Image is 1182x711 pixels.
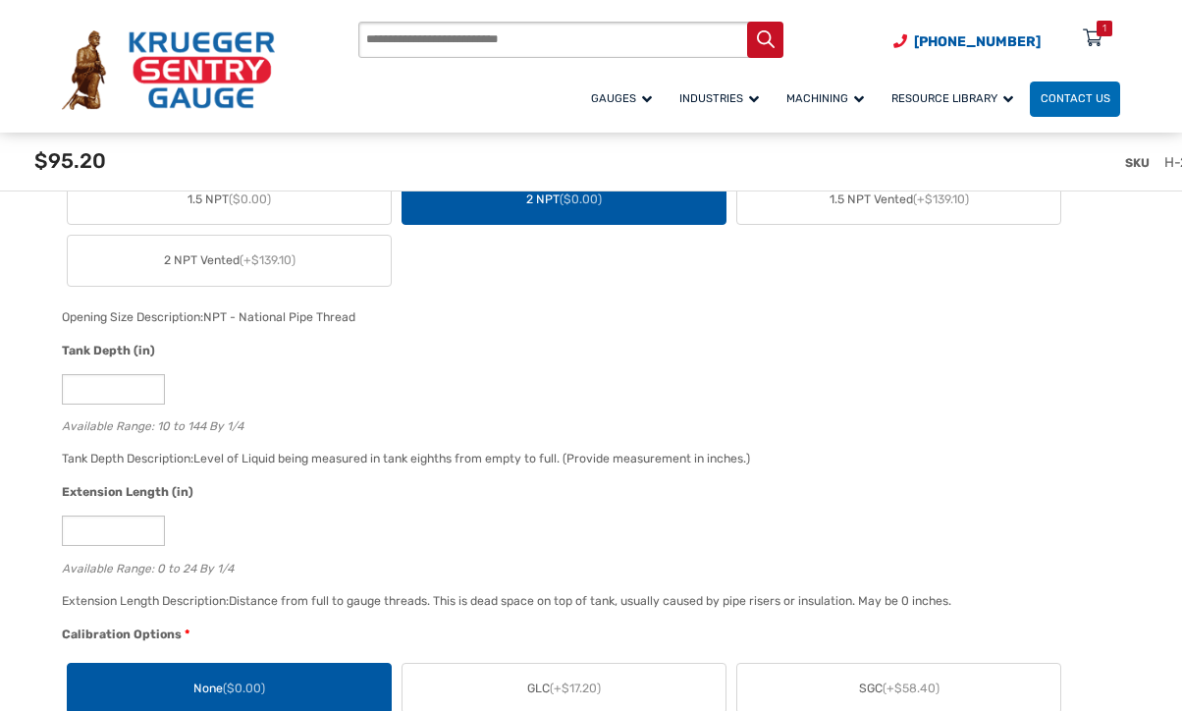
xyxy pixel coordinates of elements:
span: None [193,680,265,697]
span: Contact Us [1041,91,1110,105]
div: Available Range: 10 to 144 By 1/4 [62,414,1110,433]
a: Phone Number (920) 434-8860 [893,31,1041,52]
a: Machining [776,79,881,119]
div: Level of Liquid being measured in tank eighths from empty to full. (Provide measurement in inches.) [193,452,750,465]
span: Industries [679,91,759,105]
span: Tank Depth (in) [62,344,155,357]
span: Extension Length (in) [62,485,193,499]
span: (+$139.10) [240,253,295,267]
span: (+$58.40) [883,682,940,695]
abbr: required [185,626,189,643]
span: Tank Depth Description: [62,452,193,465]
img: Krueger Sentry Gauge [62,30,275,109]
div: NPT - National Pipe Thread [203,310,355,324]
div: Distance from full to gauge threads. This is dead space on top of tank, usually caused by pipe ri... [229,594,951,608]
span: Calibration Options [62,628,182,641]
div: 1 [1102,21,1106,36]
a: Industries [669,79,776,119]
span: Extension Length Description: [62,594,229,608]
div: Available Range: 0 to 24 By 1/4 [62,557,1110,575]
span: ($0.00) [229,192,271,206]
span: $95.20 [34,148,106,173]
span: ($0.00) [560,192,602,206]
a: Contact Us [1030,82,1120,117]
span: ($0.00) [223,682,265,695]
span: 2 NPT Vented [164,251,295,269]
span: Gauges [591,91,652,105]
span: (+$139.10) [913,192,969,206]
span: Machining [786,91,864,105]
span: SKU [1125,156,1150,170]
a: Resource Library [881,79,1030,119]
span: [PHONE_NUMBER] [914,33,1041,50]
span: (+$17.20) [550,682,601,695]
span: Opening Size Description: [62,310,203,324]
span: Resource Library [891,91,1013,105]
span: GLC [527,680,601,697]
span: SGC [859,680,940,697]
a: Gauges [580,79,669,119]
